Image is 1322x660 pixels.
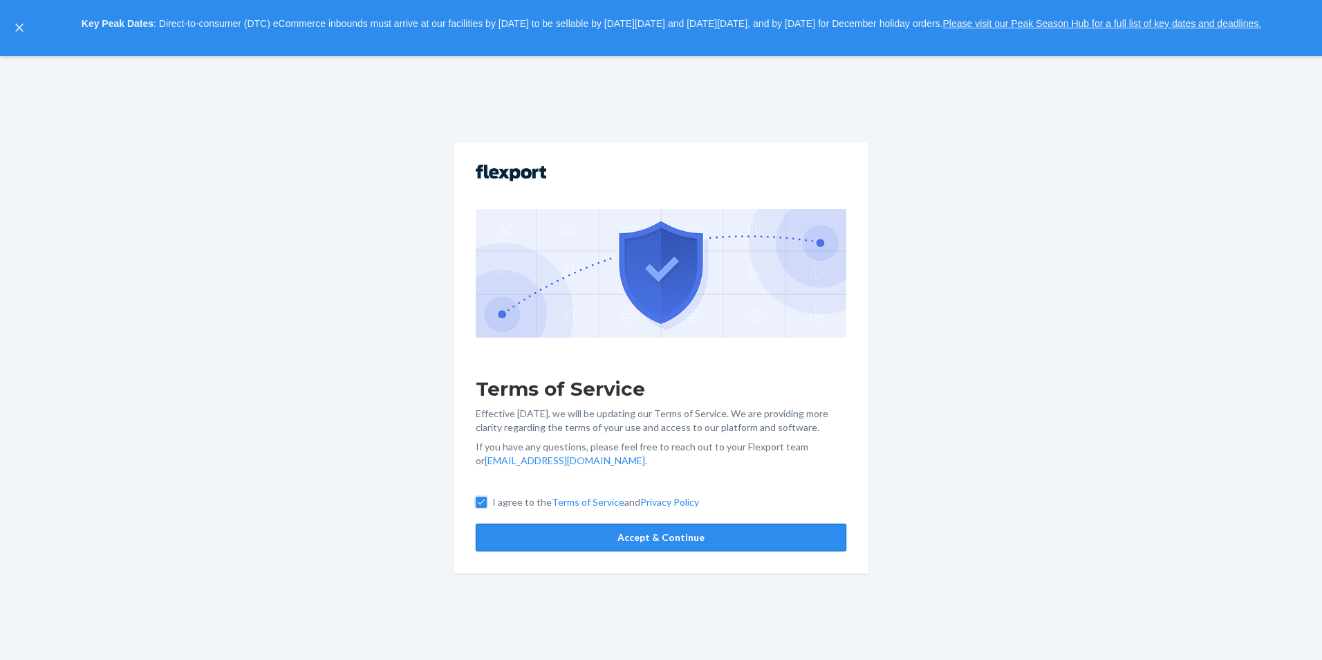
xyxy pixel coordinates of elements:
p: If you have any questions, please feel free to reach out to your Flexport team or . [476,440,846,468]
a: Please visit our Peak Season Hub for a full list of key dates and deadlines. [942,18,1261,29]
h1: Terms of Service [476,376,846,401]
button: close, [12,21,26,35]
a: [EMAIL_ADDRESS][DOMAIN_NAME] [485,455,645,466]
a: Privacy Policy [640,496,699,508]
img: Flexport logo [476,165,546,181]
button: Accept & Continue [476,524,846,551]
p: : Direct-to-consumer (DTC) eCommerce inbounds must arrive at our facilities by [DATE] to be sella... [33,12,1310,36]
input: I agree to theTerms of ServiceandPrivacy Policy [476,497,487,508]
img: GDPR Compliance [476,209,846,338]
a: Terms of Service [552,496,624,508]
strong: Key Peak Dates [82,18,153,29]
p: I agree to the and [492,495,699,509]
p: Effective [DATE], we will be updating our Terms of Service. We are providing more clarity regardi... [476,407,846,434]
